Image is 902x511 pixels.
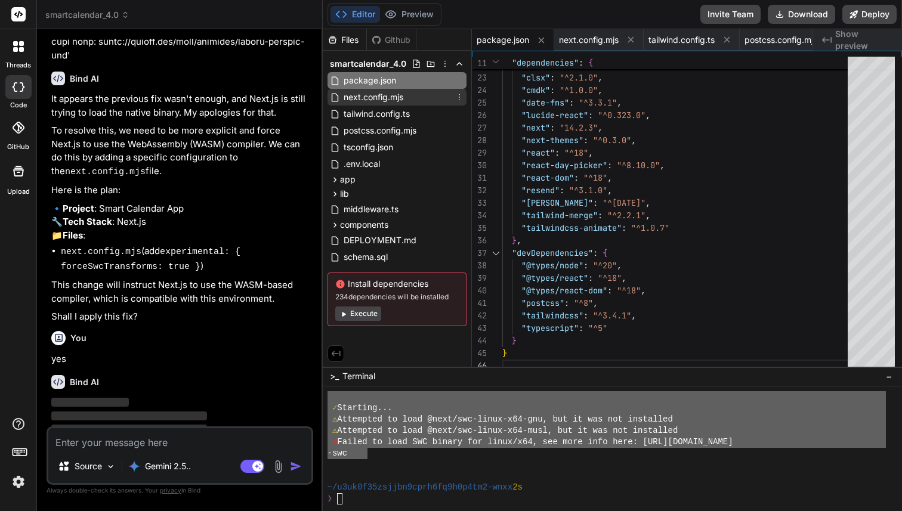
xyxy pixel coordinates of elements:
span: "^2.2.1" [607,210,645,221]
span: "lucide-react" [521,110,588,120]
span: ‌ [51,398,129,407]
span: "^8" [574,298,593,308]
span: { [603,247,607,258]
p: This change will instruct Next.js to use the WASM-based compiler, which is compatible with this e... [51,278,311,305]
span: "^20" [593,260,617,271]
div: 25 [472,97,487,109]
span: , [645,197,650,208]
p: To resolve this, we need to be more explicit and force Next.js to use the WebAssembly (WASM) comp... [51,124,311,179]
span: , [645,210,650,221]
span: : [564,298,569,308]
div: 40 [472,284,487,297]
div: 29 [472,147,487,159]
span: middleware.ts [342,202,400,216]
span: ‌ [51,425,207,433]
div: 34 [472,209,487,222]
span: : [607,160,612,171]
code: next.config.mjs [65,167,146,177]
p: 🔹 : Smart Calendar App 🔧 : Next.js 📁 : [51,202,311,243]
div: 37 [472,247,487,259]
span: , [622,272,626,283]
span: , [598,85,603,95]
span: , [631,310,636,321]
span: smartcalendar_4.0 [330,58,406,70]
span: next.config.mjs [342,90,404,104]
button: Deploy [842,5,897,24]
span: : [607,285,612,296]
span: , [617,97,622,108]
button: Execute [335,306,381,321]
span: "devDependencies" [512,247,593,258]
div: 33 [472,197,487,209]
span: tsconfig.json [342,140,394,154]
span: 11 [472,57,487,70]
label: threads [5,60,31,70]
div: 23 [472,72,487,84]
p: It appears the previous fix wasn't enough, and Next.js is still trying to load the native binary.... [51,92,311,119]
span: 234 dependencies will be installed [335,292,459,302]
span: : [593,247,598,258]
span: ⚠ [332,425,337,436]
span: Failed to load SWC binary for linux/x64, see more info here: [URL][DOMAIN_NAME] [337,436,733,448]
p: Shall I apply this fix? [51,310,311,324]
span: : [579,323,583,333]
h6: Bind AI [70,376,99,388]
span: , [607,172,612,183]
p: Always double-check its answers. Your in Bind [47,485,313,496]
span: "[PERSON_NAME]" [521,197,593,208]
button: Preview [380,6,438,23]
span: "next-themes" [521,135,583,145]
span: ⚠ [332,414,337,425]
span: "tailwindcss" [521,310,583,321]
span: "^2.1.0" [560,72,598,83]
span: .env.local [342,157,381,171]
span: "^18" [583,172,607,183]
span: 2s [512,482,523,493]
span: "14.2.3" [560,122,598,133]
span: ⨯ [332,436,337,448]
code: experimental: { forceSwcTransforms: true } [61,247,240,272]
span: "^0.323.0" [598,110,645,120]
img: Gemini 2.5 Pro [128,460,140,472]
div: 42 [472,309,487,322]
span: : [588,110,593,120]
span: tailwind.config.ts [342,107,411,121]
span: "^0.3.0" [593,135,631,145]
span: , [645,110,650,120]
span: Show preview [835,28,892,52]
span: "^3.4.1" [593,310,631,321]
span: ✓ [332,402,337,414]
span: "^18" [564,147,588,158]
button: Download [768,5,835,24]
span: schema.sql [342,250,389,264]
span: , [641,285,645,296]
div: 41 [472,297,487,309]
span: , [517,235,521,246]
h6: Bind AI [70,73,99,85]
span: : [579,57,583,68]
span: "^8.10.0" [617,160,660,171]
span: privacy [160,487,181,494]
span: app [340,174,356,185]
span: − [886,370,892,382]
span: , [607,185,612,196]
span: smartcalendar_4.0 [45,9,129,21]
div: 38 [472,259,487,272]
span: postcss.config.mjs [342,123,418,138]
code: next.config.mjs [61,247,141,257]
span: } [512,335,517,346]
span: "react" [521,147,555,158]
span: Starting... [337,402,392,414]
span: , [598,122,603,133]
strong: Project [63,203,94,214]
span: ❯ [328,493,332,504]
div: 28 [472,134,487,147]
span: : [550,122,555,133]
span: "cmdk" [521,85,550,95]
span: Install dependencies [335,278,459,290]
div: 44 [472,335,487,347]
span: : [583,310,588,321]
span: , [617,260,622,271]
span: "resend" [521,185,560,196]
span: : [598,210,603,221]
